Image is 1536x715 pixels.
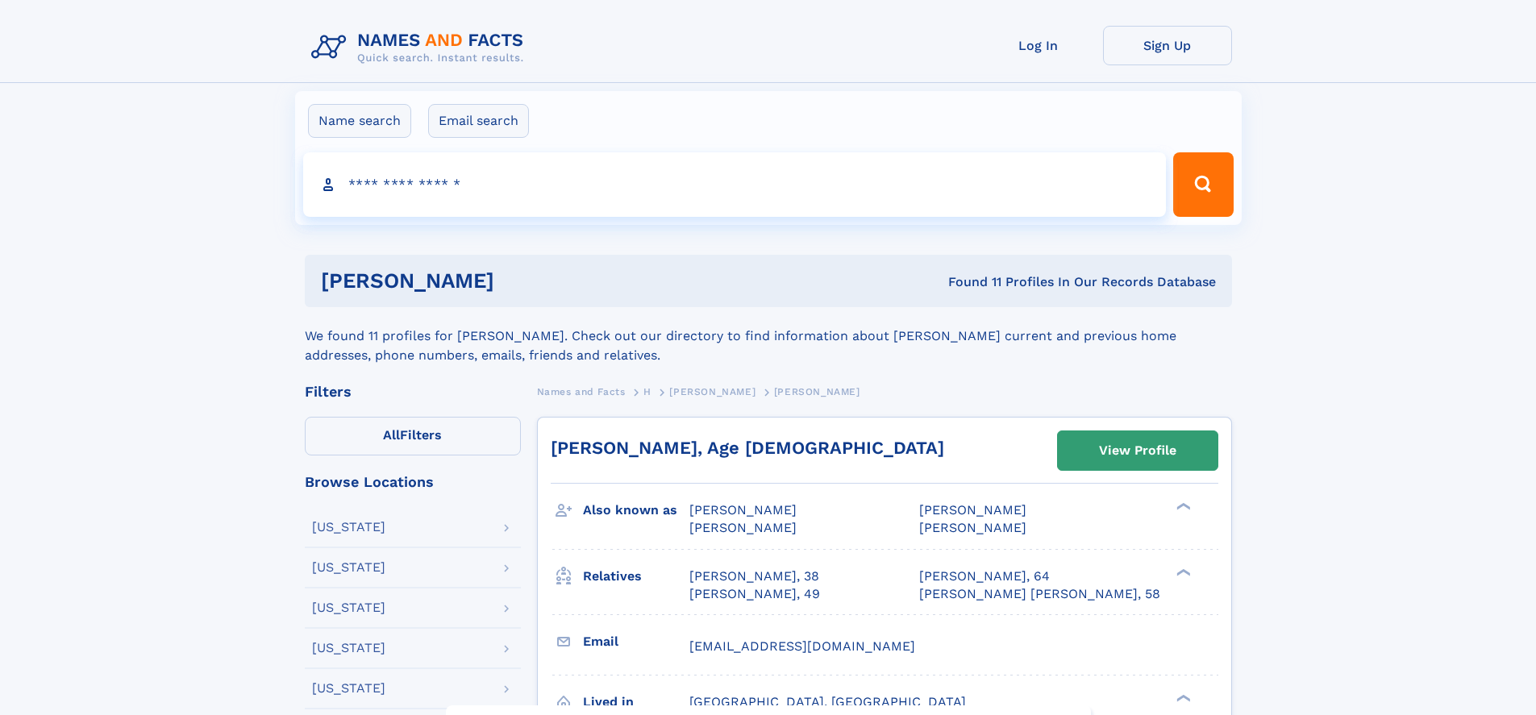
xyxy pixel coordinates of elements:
[919,520,1026,535] span: [PERSON_NAME]
[689,502,797,518] span: [PERSON_NAME]
[303,152,1167,217] input: search input
[305,417,521,455] label: Filters
[305,475,521,489] div: Browse Locations
[1172,692,1192,703] div: ❯
[583,628,689,655] h3: Email
[689,638,915,654] span: [EMAIL_ADDRESS][DOMAIN_NAME]
[312,561,385,574] div: [US_STATE]
[919,567,1050,585] a: [PERSON_NAME], 64
[643,386,651,397] span: H
[537,381,626,401] a: Names and Facts
[312,521,385,534] div: [US_STATE]
[689,520,797,535] span: [PERSON_NAME]
[583,497,689,524] h3: Also known as
[689,567,819,585] a: [PERSON_NAME], 38
[312,601,385,614] div: [US_STATE]
[305,307,1232,365] div: We found 11 profiles for [PERSON_NAME]. Check out our directory to find information about [PERSON...
[669,386,756,397] span: [PERSON_NAME]
[643,381,651,401] a: H
[1172,501,1192,512] div: ❯
[305,26,537,69] img: Logo Names and Facts
[305,385,521,399] div: Filters
[1099,432,1176,469] div: View Profile
[721,273,1216,291] div: Found 11 Profiles In Our Records Database
[583,563,689,590] h3: Relatives
[669,381,756,401] a: [PERSON_NAME]
[551,438,944,458] a: [PERSON_NAME], Age [DEMOGRAPHIC_DATA]
[308,104,411,138] label: Name search
[919,585,1160,603] a: [PERSON_NAME] [PERSON_NAME], 58
[428,104,529,138] label: Email search
[974,26,1103,65] a: Log In
[1172,567,1192,577] div: ❯
[689,585,820,603] a: [PERSON_NAME], 49
[774,386,860,397] span: [PERSON_NAME]
[689,694,966,709] span: [GEOGRAPHIC_DATA], [GEOGRAPHIC_DATA]
[383,427,400,443] span: All
[919,502,1026,518] span: [PERSON_NAME]
[1058,431,1218,470] a: View Profile
[312,682,385,695] div: [US_STATE]
[1173,152,1233,217] button: Search Button
[1103,26,1232,65] a: Sign Up
[321,271,722,291] h1: [PERSON_NAME]
[312,642,385,655] div: [US_STATE]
